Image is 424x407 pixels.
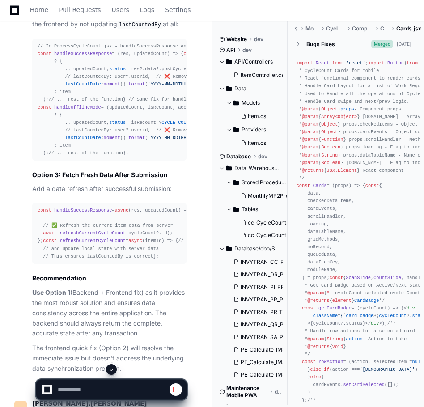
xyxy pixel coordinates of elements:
span: cc_CycleCountHist.sql [248,232,305,239]
span: Data [234,85,246,92]
span: const [302,359,316,365]
span: action, selectedItem = [352,359,423,365]
span: postCycleCounts [161,66,203,72]
button: INVYTRAN_PR_PROC.sql [230,293,283,306]
span: format [128,81,145,87]
button: PE_Calculate_IMS_CycleCount_Total_Items.sql [230,356,283,369]
button: API/Controllers [219,55,281,69]
span: // lastCountedBy: user?.userid, // ❌ Remove this line [65,74,217,79]
span: INVYTRAN_PR_TRAN.sql [241,309,302,316]
span: React [316,60,330,66]
span: // Same fix for handleOfflineMode function [128,97,244,102]
span: className [313,313,338,318]
svg: Directory [226,163,232,174]
span: API/Controllers [234,58,273,65]
span: dev [242,47,252,54]
span: Cards.jsx [396,25,421,32]
span: @param [302,160,318,165]
span: String [321,153,338,158]
span: dev [254,36,263,43]
span: Cards [313,183,327,188]
span: // lastCountedBy: user?.userid, // ❌ Remove this line [65,127,217,133]
span: Tables [242,206,258,213]
p: (Backend + Frontend fix) as it provides the most robust solution and ensures data consistency acr... [32,288,187,339]
span: Object [321,122,338,127]
span: Object [321,106,338,112]
span: Merged [371,40,393,48]
span: updatedCount, isRecount, acceptVariance [109,105,216,110]
span: async [115,208,129,213]
span: Website [226,36,247,43]
span: const [38,105,51,110]
span: Function [321,137,343,142]
button: Data_Warehouse/dbo [219,161,281,175]
span: INVYTRAN_DR_PROC.sql [241,271,304,278]
span: // ... rest of the function [49,150,123,156]
button: Item.cs [237,110,276,123]
span: Modules [305,25,319,32]
span: src [295,25,299,32]
button: INVYTRAN_PR_TRAN.sql [230,306,283,318]
div: Bugs Fixes [306,41,335,48]
button: cc_CycleCount.sql [237,216,290,229]
span: Pull Requests [59,7,101,13]
span: Database [226,153,251,160]
span: rowAction [318,359,343,365]
span: Providers [242,126,266,133]
span: INVYTRAN_PR_PROC.sql [241,296,303,303]
span: Logs [140,7,154,13]
svg: Directory [226,83,232,94]
span: Components [352,25,373,32]
span: 'react' [346,60,365,66]
span: cc_CycleCount.sql [248,219,295,226]
div: = ( ) => { updatedItems = cycleCounts. ( index === currentIndex ? { ...updatedCount, : res?. ?. [... [38,42,181,157]
span: /** * Handle row actions for a selected card * { } - Action to take * { } */ [297,321,415,357]
button: cc_CycleCountHist.sql [237,229,290,242]
span: refreshCurrentCycleCount [59,238,126,243]
button: MonthlyMP2Process.sql [237,190,290,202]
span: const [330,275,343,280]
span: res, updatedCount [120,51,167,56]
span: const [38,51,51,56]
span: Object [321,129,338,135]
span: ScanSlide [346,275,371,280]
span: from [332,60,343,66]
span: const [297,183,310,188]
svg: Directory [226,56,232,67]
svg: Directory [226,243,232,254]
span: Boolean [321,160,340,165]
span: INVYTRAN_PI_PROC.sql [241,284,301,291]
span: data [145,66,156,72]
span: res, updatedCount [131,208,178,213]
span: dev [258,153,267,160]
span: card-badge [346,313,374,318]
span: // This ensures lastCountedBy is correct [43,254,153,259]
span: Array<Object> [321,114,357,119]
span: null [412,359,423,365]
span: INVYTRAN_SA_PROC.sql [241,334,303,341]
span: @param [302,137,318,142]
svg: Directory [233,177,239,188]
span: @param [307,336,324,342]
span: Data_Warehouse/dbo [234,165,281,172]
span: @param [302,114,318,119]
span: </ > [365,321,382,326]
span: div [407,305,415,311]
span: 'YYYY-MM-DDTHH:mm:ss' [148,135,205,140]
span: Item.cs [248,140,266,147]
button: INVYTRAN_QR_PROC.sql [230,318,283,331]
button: ItemController.cs [230,69,283,81]
button: Models [226,96,281,110]
span: PE_Calculate_IMS_CycleCount_Adj_Items.sql [241,346,353,353]
span: const [184,51,198,56]
span: Stored Procedures [242,179,288,186]
button: INVYTRAN_PI_PROC.sql [230,281,283,293]
span: API [226,47,235,54]
span: refreshCurrentCycleCount [59,230,126,236]
span: @returns [307,298,329,303]
span: cycleCount [360,305,387,311]
span: void [332,344,343,349]
span: Item.cs [248,113,266,120]
span: // ... rest of the function [49,97,123,102]
span: INVYTRAN_QR_PROC.sql [241,321,304,328]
